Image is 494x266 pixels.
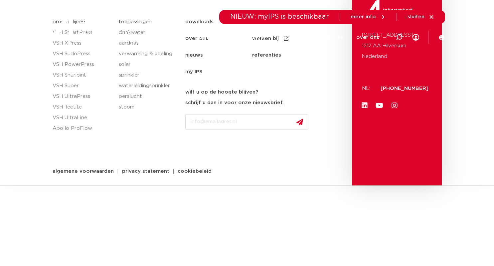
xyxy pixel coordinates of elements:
[157,25,379,50] nav: Menu
[53,81,112,91] a: VSH Super
[408,14,424,19] span: sluiten
[252,47,319,64] a: referenties
[119,59,179,70] a: solar
[185,100,284,105] strong: schrijf u dan in voor onze nieuwsbrief.
[381,86,428,91] a: [PHONE_NUMBER]
[185,64,252,80] a: my IPS
[157,25,184,50] a: producten
[119,102,179,113] a: stoom
[173,169,217,174] a: cookiebeleid
[322,25,343,50] a: services
[362,83,373,94] p: NL:
[53,91,112,102] a: VSH UltraPress
[185,114,308,130] input: info@emailadres.nl
[230,13,329,20] span: NIEUW: myIPS is beschikbaar
[119,91,179,102] a: perslucht
[53,169,114,174] span: algemene voorwaarden
[356,25,379,50] a: over ons
[178,169,212,174] span: cookiebeleid
[197,25,219,50] a: markten
[53,102,112,113] a: VSH Tectite
[53,59,112,70] a: VSH PowerPress
[53,49,112,59] a: VSH SudoPress
[185,47,252,64] a: nieuws
[412,24,419,51] div: my IPS
[48,169,119,174] a: algemene voorwaarden
[53,123,112,134] a: Apollo ProFlow
[119,81,179,91] a: waterleidingsprinkler
[117,169,174,174] a: privacy statement
[185,90,258,95] strong: wilt u op de hoogte blijven?
[185,135,286,161] iframe: reCAPTCHA
[119,49,179,59] a: verwarming & koeling
[122,169,169,174] span: privacy statement
[53,113,112,123] a: VSH UltraLine
[408,14,434,20] a: sluiten
[280,25,308,50] a: downloads
[351,14,376,19] span: meer info
[232,25,267,50] a: toepassingen
[296,119,303,126] img: send.svg
[351,14,386,20] a: meer info
[119,70,179,81] a: sprinkler
[53,70,112,81] a: VSH Shurjoint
